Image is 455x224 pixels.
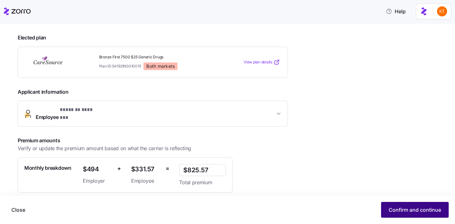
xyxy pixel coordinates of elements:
[83,164,112,174] span: $494
[24,164,71,172] span: Monthly breakdown
[381,5,411,18] button: Help
[99,55,215,60] span: Bronze First 7500 $25 Generic Drugs
[131,177,161,185] span: Employee
[389,206,441,214] span: Confirm and continue
[244,59,272,65] span: View plan details
[26,55,71,69] img: CareSource
[6,202,30,218] button: Close
[386,8,406,15] span: Help
[437,6,447,16] img: aad2ddc74cf02b1998d54877cdc71599
[131,164,161,174] span: $331.57
[18,144,191,152] span: Verify or update the premium amount based on what the carrier is reflecting
[11,206,25,214] span: Close
[117,164,121,173] span: +
[18,34,288,42] span: Elected plan
[179,179,226,186] span: Total premium
[18,88,288,96] span: Applicant information
[36,106,97,121] span: Employee
[166,164,169,173] span: =
[381,202,449,218] button: Confirm and continue
[244,59,280,65] a: View plan details
[18,137,234,144] span: Premium amounts
[99,63,141,69] span: Plan ID: 54192IN0010015
[83,177,112,185] span: Employer
[146,63,175,69] span: Both markets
